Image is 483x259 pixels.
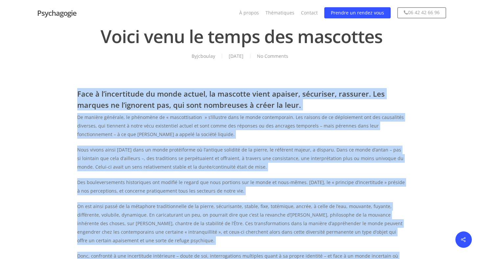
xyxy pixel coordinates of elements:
[77,19,406,53] h1: Voici venu le temps des mascottes
[239,10,259,16] a: À propos
[77,146,406,178] p: Nous vivons ainsi [DATE] dans un monde protéiforme où l’antique solidité de la pierre, le référen...
[197,53,215,59] a: jcboulay
[77,178,406,202] p: Des bouleversements historiques ont modifié le regard que nous portions sur le monde et nous-même...
[222,54,250,59] span: [DATE]
[397,9,446,16] a: 06 42 42 66 96
[301,10,318,16] a: Contact
[257,53,288,59] a: No Comments
[77,89,385,110] strong: Face à l’incertitude du monde actuel, la mascotte vient apaiser, sécuriser, rassurer. Les marques...
[450,226,475,251] iframe: Drift Widget Chat Controller
[324,10,391,16] a: Prendre un rendez vous
[265,10,294,16] a: Thématiques
[77,113,406,146] p: De manière générale, le phénomène de « mascottisation » s’illustre dans le monde contemporain. Le...
[37,9,77,16] a: Psychagogie
[348,151,479,230] iframe: Drift Widget Chat Window
[188,54,215,59] span: By
[77,202,406,252] p: On est ainsi passé de la métaphore traditionnelle de la pierre, sécurisante, stable, fixe, totémi...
